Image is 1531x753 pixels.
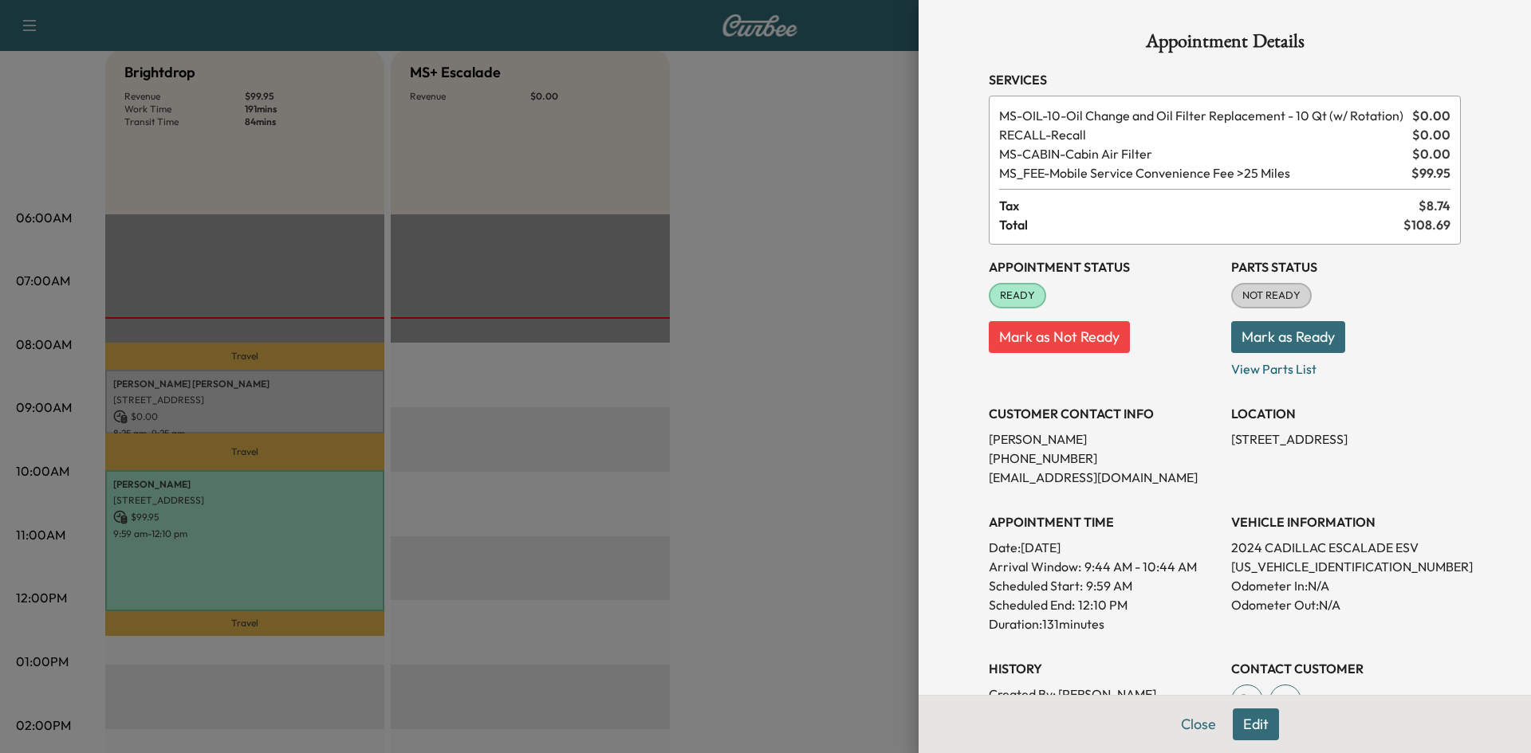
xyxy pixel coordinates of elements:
[999,163,1405,182] span: Mobile Service Convenience Fee >25 Miles
[1231,429,1461,449] p: [STREET_ADDRESS]
[1231,557,1461,576] p: [US_VEHICLE_IDENTIFICATION_NUMBER]
[1231,321,1345,353] button: Mark as Ready
[1171,708,1226,740] button: Close
[989,449,1218,468] p: [PHONE_NUMBER]
[1403,215,1450,234] span: $ 108.69
[1231,353,1461,378] p: View Parts List
[989,659,1218,678] h3: History
[989,684,1218,704] p: Created By : [PERSON_NAME]
[989,595,1075,614] p: Scheduled End:
[1231,404,1461,423] h3: LOCATION
[1231,538,1461,557] p: 2024 CADILLAC ESCALADE ESV
[989,614,1218,633] p: Duration: 131 minutes
[989,70,1461,89] h3: Services
[1084,557,1197,576] span: 9:44 AM - 10:44 AM
[1231,659,1461,678] h3: CONTACT CUSTOMER
[1231,576,1461,595] p: Odometer In: N/A
[1233,708,1279,740] button: Edit
[989,468,1218,487] p: [EMAIL_ADDRESS][DOMAIN_NAME]
[999,125,1406,144] span: Recall
[989,512,1218,531] h3: APPOINTMENT TIME
[999,196,1419,215] span: Tax
[999,144,1406,163] span: Cabin Air Filter
[989,576,1083,595] p: Scheduled Start:
[1412,144,1450,163] span: $ 0.00
[999,106,1406,125] span: Oil Change and Oil Filter Replacement - 10 Qt (w/ Rotation)
[1231,595,1461,614] p: Odometer Out: N/A
[1419,196,1450,215] span: $ 8.74
[989,404,1218,423] h3: CUSTOMER CONTACT INFO
[1231,257,1461,276] h3: Parts Status
[1078,595,1128,614] p: 12:10 PM
[989,538,1218,557] p: Date: [DATE]
[1412,106,1450,125] span: $ 0.00
[989,257,1218,276] h3: Appointment Status
[1233,288,1310,304] span: NOT READY
[1086,576,1132,595] p: 9:59 AM
[989,321,1130,353] button: Mark as Not Ready
[989,557,1218,576] p: Arrival Window:
[1231,512,1461,531] h3: VEHICLE INFORMATION
[1411,163,1450,182] span: $ 99.95
[990,288,1045,304] span: READY
[989,32,1461,57] h1: Appointment Details
[999,215,1403,234] span: Total
[989,429,1218,449] p: [PERSON_NAME]
[1412,125,1450,144] span: $ 0.00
